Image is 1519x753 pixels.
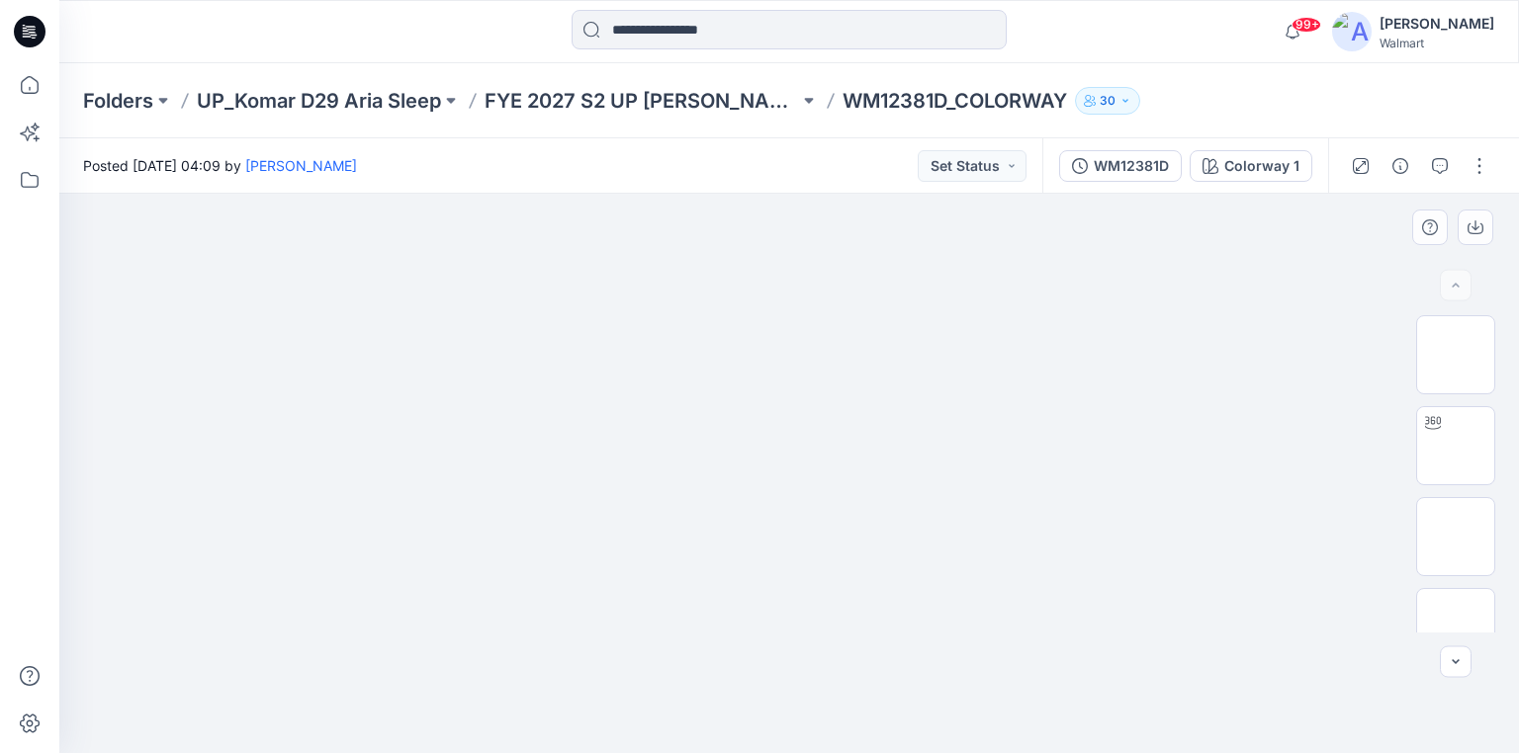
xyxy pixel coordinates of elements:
a: [PERSON_NAME] [245,157,357,174]
button: Colorway 1 [1190,150,1312,182]
span: Posted [DATE] 04:09 by [83,155,357,176]
p: WM12381D_COLORWAY [843,87,1067,115]
div: Walmart [1380,36,1494,50]
button: 30 [1075,87,1140,115]
button: Details [1385,150,1416,182]
img: avatar [1332,12,1372,51]
div: Colorway 1 [1224,155,1299,177]
div: [PERSON_NAME] [1380,12,1494,36]
a: FYE 2027 S2 UP [PERSON_NAME] D29 SLEEP BOARD [485,87,799,115]
a: Folders [83,87,153,115]
a: UP_Komar D29 Aria Sleep [197,87,441,115]
div: WM12381D [1094,155,1169,177]
span: 99+ [1292,17,1321,33]
p: 30 [1100,90,1116,112]
button: WM12381D [1059,150,1182,182]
